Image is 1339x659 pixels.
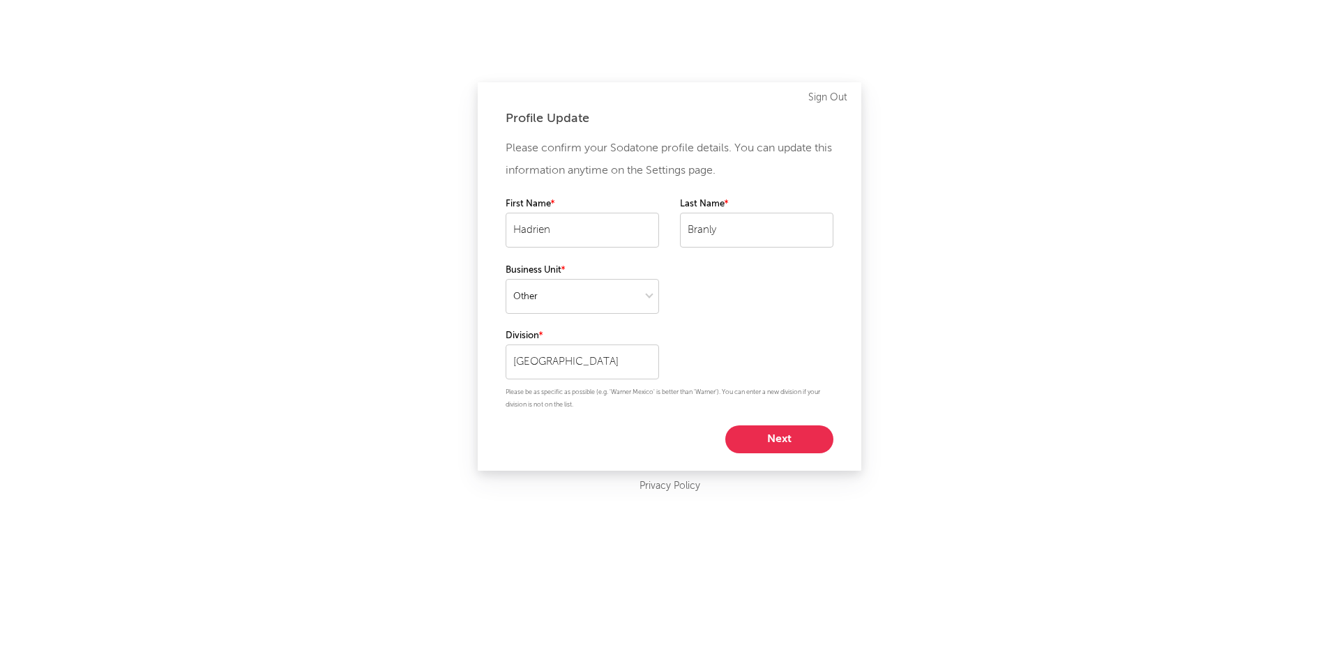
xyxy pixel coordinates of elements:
p: Please confirm your Sodatone profile details. You can update this information anytime on the Sett... [506,137,833,182]
p: Please be as specific as possible (e.g. 'Warner Mexico' is better than 'Warner'). You can enter a... [506,386,833,411]
button: Next [725,425,833,453]
input: Your last name [680,213,833,248]
label: Division [506,328,659,344]
label: First Name [506,196,659,213]
a: Privacy Policy [640,478,700,495]
div: Profile Update [506,110,833,127]
input: Your division [506,344,659,379]
input: Your first name [506,213,659,248]
a: Sign Out [808,89,847,106]
label: Last Name [680,196,833,213]
label: Business Unit [506,262,659,279]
